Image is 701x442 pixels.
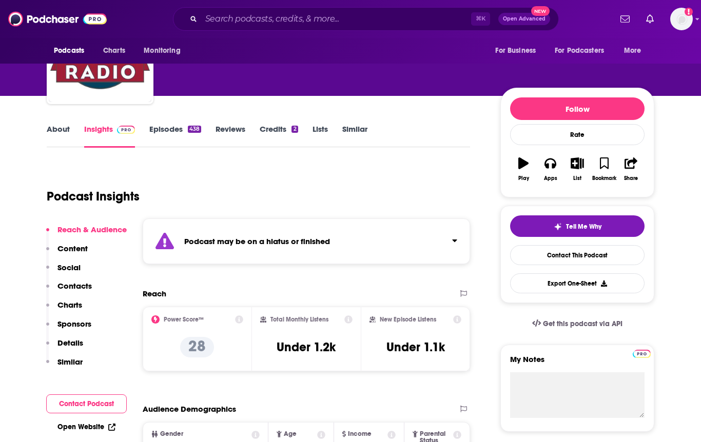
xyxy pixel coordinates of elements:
span: For Business [495,44,536,58]
button: tell me why sparkleTell Me Why [510,215,645,237]
img: Podchaser - Follow, Share and Rate Podcasts [8,9,107,29]
h2: Power Score™ [164,316,204,323]
a: Similar [342,124,367,148]
button: Export One-Sheet [510,273,645,293]
a: Open Website [57,423,115,431]
a: Show notifications dropdown [616,10,634,28]
span: Monitoring [144,44,180,58]
span: Logged in as isabellaN [670,8,693,30]
span: Income [348,431,372,437]
div: Rate [510,124,645,145]
button: Show profile menu [670,8,693,30]
p: Contacts [57,281,92,291]
span: For Podcasters [555,44,604,58]
img: User Profile [670,8,693,30]
p: Similar [57,357,83,367]
a: Reviews [216,124,245,148]
a: Pro website [633,348,651,358]
span: Gender [160,431,183,437]
a: InsightsPodchaser Pro [84,124,135,148]
button: Reach & Audience [46,225,127,244]
section: Click to expand status details [143,218,470,264]
img: Podchaser Pro [117,126,135,134]
button: open menu [488,41,549,61]
button: Contact Podcast [46,394,127,413]
div: 2 [291,126,298,133]
button: Follow [510,97,645,120]
span: New [531,6,550,16]
a: About [47,124,70,148]
button: open menu [47,41,98,61]
span: Charts [103,44,125,58]
div: Search podcasts, credits, & more... [173,7,559,31]
p: Charts [57,300,82,310]
div: Bookmark [592,175,616,182]
p: Details [57,338,83,348]
a: Lists [313,124,328,148]
h2: Reach [143,289,166,298]
span: Podcasts [54,44,84,58]
div: 438 [188,126,201,133]
p: Sponsors [57,319,91,329]
button: Open AdvancedNew [498,13,550,25]
button: Details [46,338,83,357]
h3: Under 1.2k [277,339,336,355]
a: Episodes438 [149,124,201,148]
input: Search podcasts, credits, & more... [201,11,471,27]
strong: Podcast may be on a hiatus or finished [184,236,330,246]
button: open menu [548,41,619,61]
p: Reach & Audience [57,225,127,234]
button: Bookmark [591,151,617,188]
span: More [624,44,641,58]
img: Podchaser Pro [633,350,651,358]
div: Play [518,175,529,182]
span: Tell Me Why [566,223,601,231]
h2: Total Monthly Listens [270,316,328,323]
img: tell me why sparkle [554,223,562,231]
a: Get this podcast via API [524,311,631,336]
p: Content [57,244,88,253]
h3: Under 1.1k [386,339,445,355]
button: Play [510,151,537,188]
a: Credits2 [260,124,298,148]
h1: Podcast Insights [47,189,140,204]
span: Get this podcast via API [543,319,622,328]
span: Age [284,431,297,437]
svg: Add a profile image [685,8,693,16]
button: open menu [617,41,654,61]
button: open menu [137,41,193,61]
h2: Audience Demographics [143,404,236,414]
div: List [573,175,581,182]
p: Social [57,263,81,272]
p: 28 [180,337,214,357]
button: Charts [46,300,82,319]
a: Show notifications dropdown [642,10,658,28]
button: Sponsors [46,319,91,338]
a: Charts [96,41,131,61]
button: Apps [537,151,563,188]
button: List [564,151,591,188]
a: Contact This Podcast [510,245,645,265]
h2: New Episode Listens [380,316,436,323]
button: Social [46,263,81,282]
button: Share [618,151,645,188]
button: Contacts [46,281,92,300]
button: Content [46,244,88,263]
span: ⌘ K [471,12,490,26]
span: Open Advanced [503,16,546,22]
button: Similar [46,357,83,376]
label: My Notes [510,354,645,372]
div: Share [624,175,638,182]
div: Apps [544,175,557,182]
